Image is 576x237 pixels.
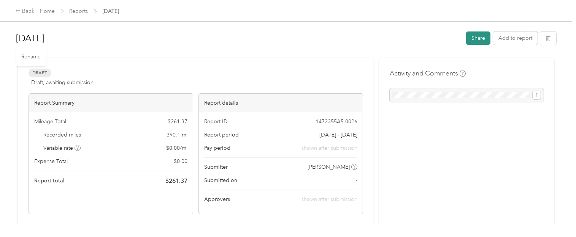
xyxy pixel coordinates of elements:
[166,144,187,152] span: $ 0.00 / mi
[29,69,51,77] span: Draft
[16,29,461,47] h1: Sep 2025
[70,8,88,14] a: Reports
[34,118,66,126] span: Mileage Total
[301,144,357,152] span: shown after submission
[31,78,94,86] span: Draft, awaiting submission
[15,7,35,16] div: Back
[319,131,357,139] span: [DATE] - [DATE]
[204,118,228,126] span: Report ID
[44,131,81,139] span: Recorded miles
[167,131,187,139] span: 390.1 mi
[34,157,68,165] span: Expense Total
[174,157,187,165] span: $ 0.00
[29,94,193,112] div: Report Summary
[301,196,357,202] span: shown after submission
[356,176,357,184] span: -
[466,31,490,45] button: Share
[103,7,119,15] span: [DATE]
[40,8,55,14] a: Home
[204,195,230,203] span: Approvers
[168,118,187,126] span: $ 261.37
[204,144,230,152] span: Pay period
[204,131,239,139] span: Report period
[316,118,357,126] span: 1472355A5-0026
[533,195,576,237] iframe: Everlance-gr Chat Button Frame
[204,176,237,184] span: Submitted on
[165,176,187,185] span: $ 261.37
[199,94,363,112] div: Report details
[204,163,228,171] span: Submitter
[34,177,65,185] span: Report total
[308,163,350,171] span: [PERSON_NAME]
[44,144,81,152] span: Variable rate
[390,69,466,78] h4: Activity and Comments
[16,47,46,66] div: Rename
[493,31,538,45] button: Add to report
